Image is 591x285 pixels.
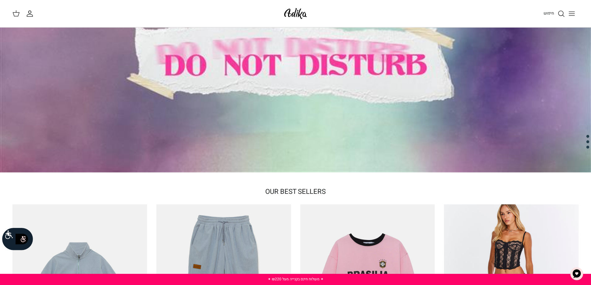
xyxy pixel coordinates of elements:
[544,10,565,17] a: חיפוש
[26,10,36,17] a: החשבון שלי
[268,276,324,282] a: ✦ משלוח חינם בקנייה מעל ₪220 ✦
[282,6,309,21] img: Adika IL
[565,7,579,20] button: Toggle menu
[13,230,30,247] img: accessibility_icon02.svg
[567,265,586,283] button: צ'אט
[265,187,326,197] a: OUR BEST SELLERS
[544,10,554,16] span: חיפוש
